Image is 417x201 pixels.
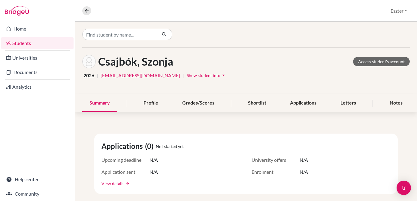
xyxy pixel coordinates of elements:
[136,94,165,112] div: Profile
[252,156,300,164] span: University offers
[252,168,300,176] span: Enrolment
[1,173,74,185] a: Help center
[82,55,96,68] img: Szonja Csajbók's avatar
[300,168,308,176] span: N/A
[1,52,74,64] a: Universities
[220,72,226,78] i: arrow_drop_down
[1,188,74,200] a: Community
[124,182,130,186] a: arrow_forward
[187,73,220,78] span: Show student info
[82,94,117,112] div: Summary
[156,143,184,149] span: Not started yet
[183,72,184,79] span: |
[145,141,156,152] span: (0)
[382,94,410,112] div: Notes
[150,156,158,164] span: N/A
[175,94,222,112] div: Grades/Scores
[1,37,74,49] a: Students
[1,81,74,93] a: Analytics
[101,141,145,152] span: Applications
[333,94,363,112] div: Letters
[97,72,98,79] span: |
[186,71,227,80] button: Show student infoarrow_drop_down
[101,72,180,79] a: [EMAIL_ADDRESS][DOMAIN_NAME]
[82,29,157,40] input: Find student by name...
[241,94,273,112] div: Shortlist
[5,6,29,16] img: Bridge-U
[101,156,150,164] span: Upcoming deadline
[300,156,308,164] span: N/A
[150,168,158,176] span: N/A
[283,94,324,112] div: Applications
[83,72,94,79] span: 2026
[397,181,411,195] div: Open Intercom Messenger
[353,57,410,66] a: Access student's account
[101,168,150,176] span: Application sent
[388,5,410,16] button: Eszter
[1,66,74,78] a: Documents
[1,23,74,35] a: Home
[98,55,173,68] h1: Csajbók, Szonja
[101,180,124,187] a: View details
